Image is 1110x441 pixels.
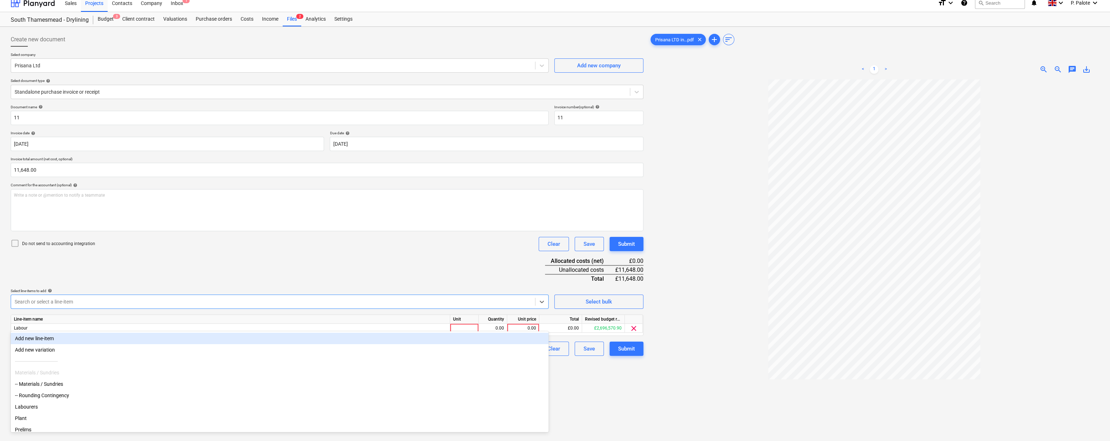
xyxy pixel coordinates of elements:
[236,12,258,26] a: Costs
[11,333,549,344] div: Add new line-item
[724,35,733,44] span: sort
[11,137,324,151] input: Invoice date not specified
[450,315,479,324] div: Unit
[510,324,536,333] div: 0.00
[615,257,643,265] div: £0.00
[191,12,236,26] a: Purchase orders
[11,424,549,435] div: Prelims
[11,356,549,367] div: ------------------------------
[577,61,621,70] div: Add new company
[258,12,283,26] a: Income
[1039,65,1048,74] span: zoom_in
[554,58,643,73] button: Add new company
[479,315,507,324] div: Quantity
[858,65,867,74] a: Previous page
[296,14,303,19] span: 2
[11,78,643,83] div: Select document type
[113,14,120,19] span: 3
[46,289,52,293] span: help
[482,324,504,333] div: 0.00
[11,390,549,401] div: -- Rounding Contingency
[594,105,600,109] span: help
[11,163,643,177] input: Invoice total amount (net cost, optional)
[283,12,301,26] a: Files2
[539,324,582,333] div: £0.00
[582,324,625,333] div: £2,696,570.90
[11,157,643,163] p: Invoice total amount (net cost, optional)
[11,16,85,24] div: South Thamesmead - Drylining
[554,105,643,109] div: Invoice number (optional)
[344,131,349,135] span: help
[301,12,330,26] a: Analytics
[618,344,635,353] div: Submit
[539,342,569,356] button: Clear
[554,111,643,125] input: Invoice number
[11,413,549,424] div: Plant
[11,35,65,44] span: Create new document
[11,367,549,378] div: Materials / Sundries
[881,65,890,74] a: Next page
[539,315,582,324] div: Total
[548,239,560,249] div: Clear
[615,274,643,283] div: £11,648.00
[11,183,643,187] div: Comment for the accountant (optional)
[37,105,43,109] span: help
[330,137,643,151] input: Due date not specified
[11,52,549,58] p: Select company
[330,12,357,26] a: Settings
[11,401,549,413] div: Labourers
[575,237,604,251] button: Save
[14,326,27,331] span: Labour
[610,237,643,251] button: Submit
[870,65,878,74] a: Page 1 is your current page
[554,295,643,309] button: Select bulk
[30,131,35,135] span: help
[545,257,615,265] div: Allocated costs (net)
[695,35,704,44] span: clear
[618,239,635,249] div: Submit
[1082,65,1091,74] span: save_alt
[548,344,560,353] div: Clear
[651,37,698,42] span: Prisana LTD in...pdf
[93,12,118,26] a: Budget3
[1074,407,1110,441] iframe: Chat Widget
[11,378,549,390] div: -- Materials / Sundries
[330,131,643,135] div: Due date
[22,241,95,247] p: Do not send to accounting integration
[283,12,301,26] div: Files
[11,105,549,109] div: Document name
[539,237,569,251] button: Clear
[610,342,643,356] button: Submit
[584,239,595,249] div: Save
[118,12,159,26] a: Client contract
[11,315,450,324] div: Line-item name
[159,12,191,26] a: Valuations
[11,344,549,356] div: Add new variation
[545,265,615,274] div: Unallocated costs
[11,111,549,125] input: Document name
[545,274,615,283] div: Total
[615,265,643,274] div: £11,648.00
[651,34,706,45] div: Prisana LTD in...pdf
[72,183,77,187] span: help
[710,35,719,44] span: add
[11,131,324,135] div: Invoice date
[1068,65,1076,74] span: chat
[1054,65,1062,74] span: zoom_out
[11,289,549,293] div: Select line-items to add
[93,12,118,26] div: Budget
